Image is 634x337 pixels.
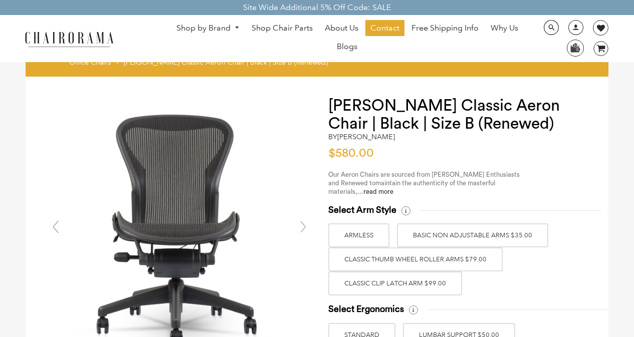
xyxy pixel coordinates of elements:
[328,171,520,186] span: Our Aeron Chairs are sourced from [PERSON_NAME] Enthusiasts and Renewed to
[328,147,374,159] span: $580.00
[337,132,395,141] a: [PERSON_NAME]
[162,20,533,57] nav: DesktopNavigation
[328,303,404,315] span: Select Ergonomics
[320,20,363,36] a: About Us
[363,188,393,195] a: read more
[406,20,484,36] a: Free Shipping Info
[328,97,588,133] h1: [PERSON_NAME] Classic Aeron Chair | Black | Size B (Renewed)
[325,23,358,34] span: About Us
[328,133,395,141] h2: by
[247,20,318,36] a: Shop Chair Parts
[328,223,389,247] label: ARMLESS
[397,223,548,247] label: BASIC NON ADJUSTABLE ARMS $35.00
[365,20,404,36] a: Contact
[328,204,396,216] span: Select Arm Style
[328,247,503,271] label: Classic Thumb Wheel Roller Arms $79.00
[337,42,357,52] span: Blogs
[19,30,119,48] img: chairorama
[69,58,331,72] nav: breadcrumbs
[252,23,313,34] span: Shop Chair Parts
[486,20,523,36] a: Why Us
[491,23,518,34] span: Why Us
[411,23,479,34] span: Free Shipping Info
[328,271,462,295] label: Classic Clip Latch Arm $99.00
[370,23,399,34] span: Contact
[332,39,362,55] a: Blogs
[171,21,245,36] a: Shop by Brand
[328,180,495,195] span: maintain the authenticity of the masterful materials,...
[567,40,583,55] img: WhatsApp_Image_2024-07-12_at_16.23.01.webp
